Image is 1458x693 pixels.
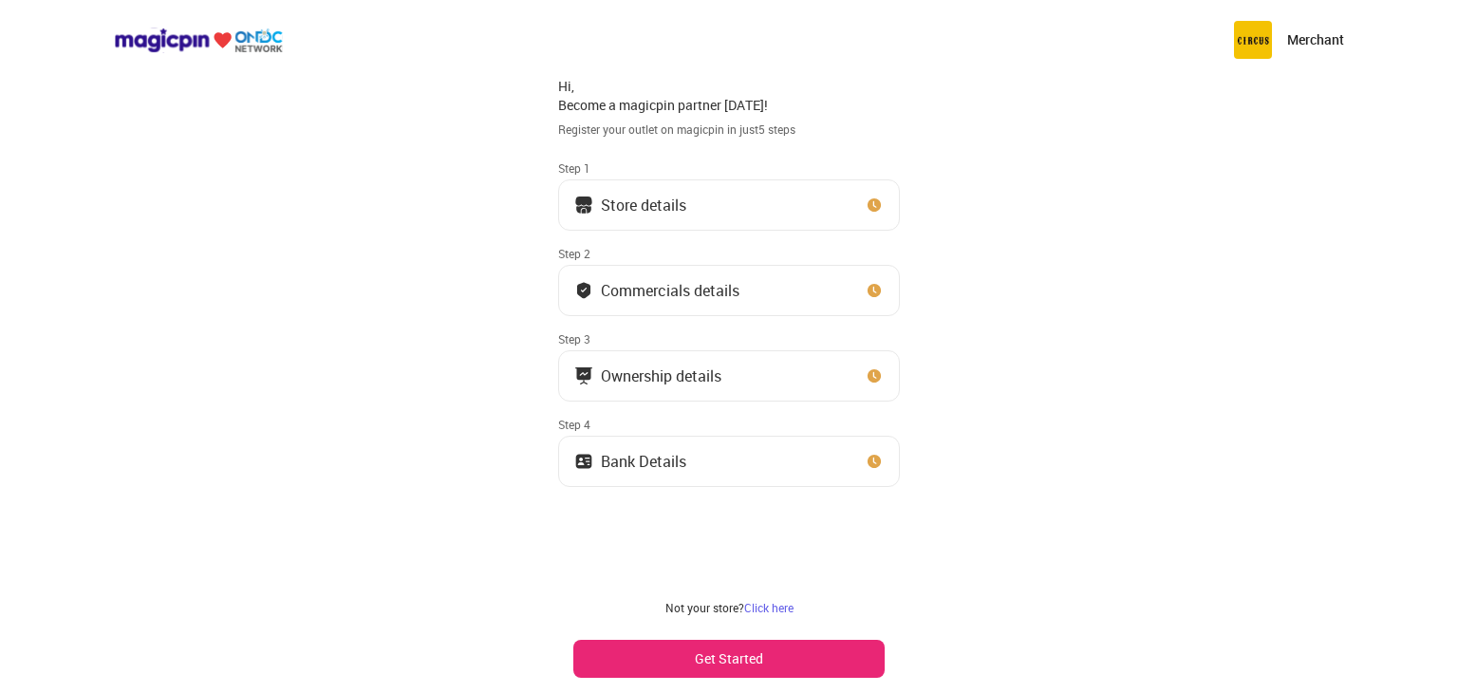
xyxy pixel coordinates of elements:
[665,600,744,615] span: Not your store?
[558,122,900,138] div: Register your outlet on magicpin in just 5 steps
[573,640,885,678] button: Get Started
[865,452,884,471] img: clock_icon_new.67dbf243.svg
[574,281,593,300] img: bank_details_tick.fdc3558c.svg
[558,265,900,316] button: Commercials details
[601,457,686,466] div: Bank Details
[558,417,900,432] div: Step 4
[114,28,283,53] img: ondc-logo-new-small.8a59708e.svg
[558,331,900,346] div: Step 3
[865,281,884,300] img: clock_icon_new.67dbf243.svg
[574,452,593,471] img: ownership_icon.37569ceb.svg
[1234,21,1272,59] img: circus.b677b59b.png
[558,77,900,114] div: Hi, Become a magicpin partner [DATE]!
[601,371,721,381] div: Ownership details
[574,196,593,215] img: storeIcon.9b1f7264.svg
[558,160,900,176] div: Step 1
[558,179,900,231] button: Store details
[558,436,900,487] button: Bank Details
[574,366,593,385] img: commercials_icon.983f7837.svg
[558,350,900,402] button: Ownership details
[865,366,884,385] img: clock_icon_new.67dbf243.svg
[744,600,794,615] a: Click here
[558,246,900,261] div: Step 2
[601,286,739,295] div: Commercials details
[1287,30,1344,49] p: Merchant
[601,200,686,210] div: Store details
[865,196,884,215] img: clock_icon_new.67dbf243.svg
